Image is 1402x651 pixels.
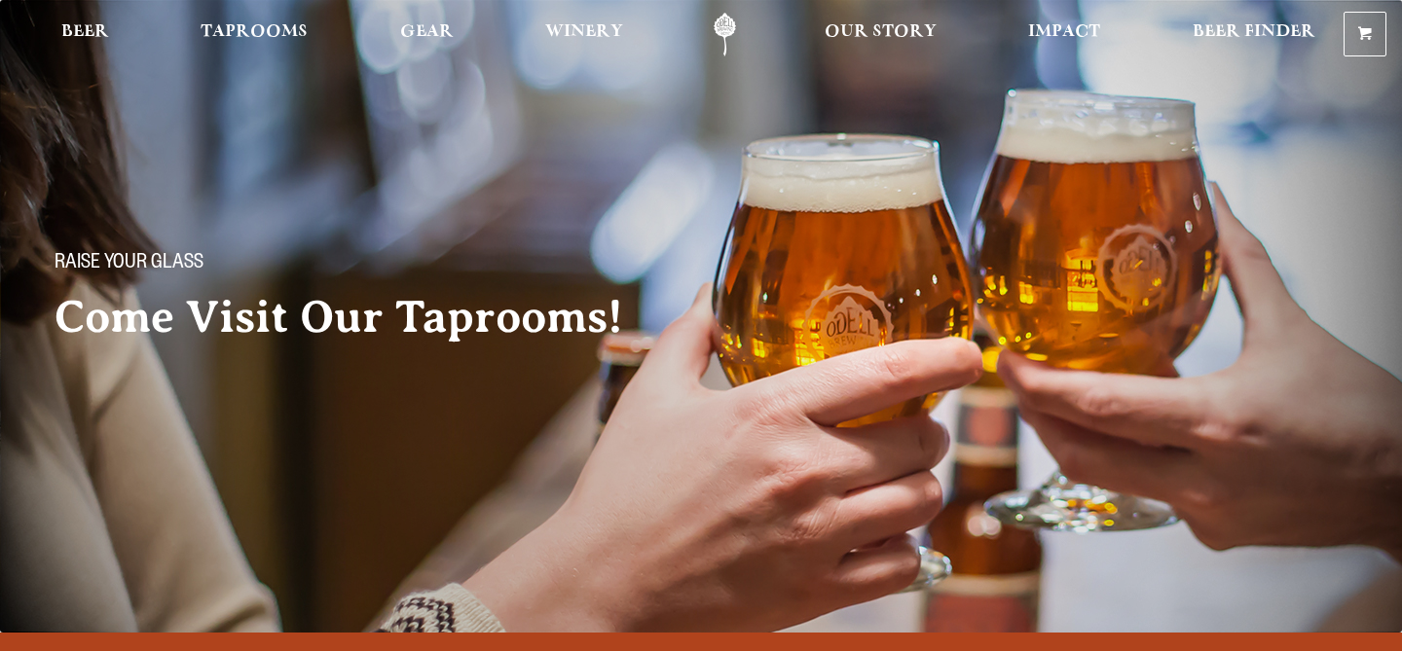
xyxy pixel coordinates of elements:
a: Beer [49,13,122,56]
span: Gear [400,24,454,40]
a: Beer Finder [1180,13,1328,56]
a: Our Story [812,13,949,56]
a: Winery [533,13,636,56]
span: Winery [545,24,623,40]
span: Beer Finder [1193,24,1315,40]
span: Taprooms [201,24,308,40]
a: Odell Home [688,13,761,56]
span: Impact [1028,24,1100,40]
a: Gear [387,13,466,56]
h2: Come Visit Our Taprooms! [55,293,662,342]
span: Our Story [825,24,937,40]
a: Impact [1015,13,1113,56]
span: Beer [61,24,109,40]
a: Taprooms [188,13,320,56]
span: Raise your glass [55,252,203,277]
